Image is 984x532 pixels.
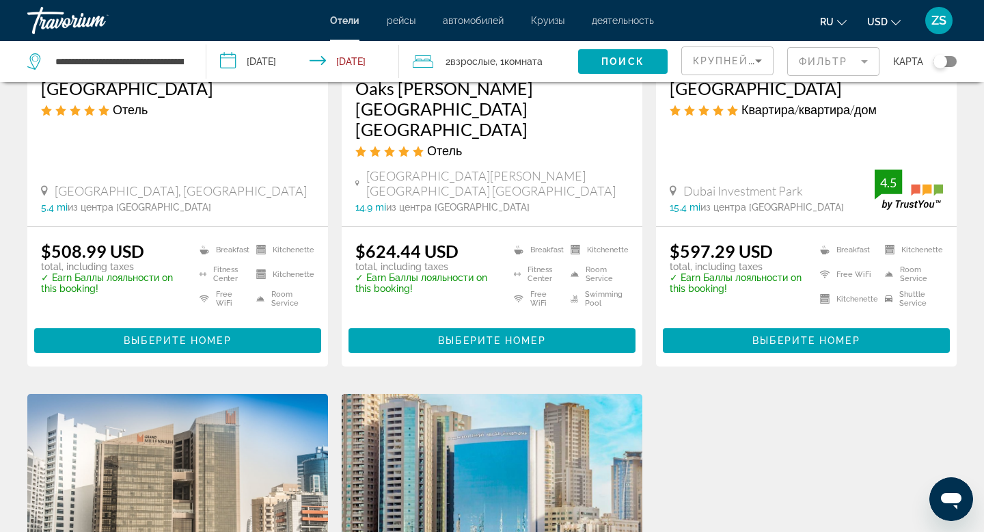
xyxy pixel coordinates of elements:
span: 15.4 mi [670,202,700,213]
li: Room Service [249,290,314,308]
span: Крупнейшие сбережения [693,55,859,66]
li: Shuttle Service [878,290,943,308]
p: ✓ Earn Баллы лояльности on this booking! [41,272,182,294]
li: Room Service [878,265,943,283]
ins: $624.44 USD [355,241,459,261]
li: Free WiFi [507,290,564,308]
span: [GEOGRAPHIC_DATA], [GEOGRAPHIC_DATA] [55,183,307,198]
a: [GEOGRAPHIC_DATA] [670,78,943,98]
span: Выберите номер [124,335,231,346]
span: из центра [GEOGRAPHIC_DATA] [68,202,211,213]
div: 5 star Hotel [355,143,629,158]
li: Breakfast [507,241,564,258]
mat-select: Sort by [693,53,762,69]
li: Kitchenette [249,265,314,283]
p: ✓ Earn Баллы лояльности on this booking! [355,272,497,294]
button: Change currency [867,12,901,31]
a: Круизы [531,15,564,26]
a: автомобилей [443,15,504,26]
span: ZS [931,14,946,27]
span: Поиск [601,56,644,67]
li: Fitness Center [507,265,564,283]
span: Выберите номер [752,335,860,346]
a: деятельность [592,15,654,26]
a: рейсы [387,15,415,26]
button: Выберите номер [34,328,321,353]
span: [GEOGRAPHIC_DATA][PERSON_NAME] [GEOGRAPHIC_DATA] [GEOGRAPHIC_DATA] [366,168,629,198]
ins: $508.99 USD [41,241,144,261]
button: Поиск [578,49,668,74]
button: Filter [787,46,879,77]
span: карта [893,52,923,71]
li: Kitchenette [249,241,314,258]
a: Выберите номер [34,331,321,346]
a: Oaks [PERSON_NAME][GEOGRAPHIC_DATA] [GEOGRAPHIC_DATA] [355,78,629,139]
button: Выберите номер [348,328,635,353]
li: Free WiFi [813,265,878,283]
li: Kitchenette [564,241,629,258]
button: Check-in date: Oct 5, 2025 Check-out date: Oct 10, 2025 [206,41,399,82]
iframe: Кнопка запуска окна обмена сообщениями [929,477,973,521]
a: Выберите номер [663,331,950,346]
p: total, including taxes [670,261,803,272]
p: total, including taxes [355,261,497,272]
span: из центра [GEOGRAPHIC_DATA] [700,202,844,213]
li: Free WiFi [193,290,249,308]
button: User Menu [921,6,957,35]
p: total, including taxes [41,261,182,272]
span: ru [820,16,834,27]
span: , 1 [495,52,543,71]
ins: $597.29 USD [670,241,773,261]
li: Breakfast [813,241,878,258]
div: 5 star Hotel [41,102,314,117]
button: Travelers: 2 adults, 0 children [399,41,578,82]
span: Отель [113,102,148,117]
a: Выберите номер [348,331,635,346]
a: Travorium [27,3,164,38]
a: [GEOGRAPHIC_DATA] [41,78,314,98]
span: 2 [446,52,495,71]
li: Fitness Center [193,265,249,283]
li: Kitchenette [813,290,878,308]
li: Kitchenette [878,241,943,258]
img: trustyou-badge.svg [875,170,943,210]
span: Комната [504,56,543,67]
span: Взрослые [450,56,495,67]
span: USD [867,16,888,27]
span: Отель [427,143,462,158]
span: Dubai Investment Park [683,183,803,198]
p: ✓ Earn Баллы лояльности on this booking! [670,272,803,294]
li: Room Service [564,265,629,283]
span: Выберите номер [438,335,545,346]
span: 14.9 mi [355,202,386,213]
button: Toggle map [923,55,957,68]
span: Квартира/квартира/дом [741,102,877,117]
li: Swimming Pool [564,290,629,308]
li: Breakfast [193,241,249,258]
div: 5 star Apartment [670,102,943,117]
button: Выберите номер [663,328,950,353]
span: из центра [GEOGRAPHIC_DATA] [386,202,530,213]
a: Отели [330,15,359,26]
span: 5.4 mi [41,202,68,213]
div: 4.5 [875,174,902,191]
button: Change language [820,12,847,31]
